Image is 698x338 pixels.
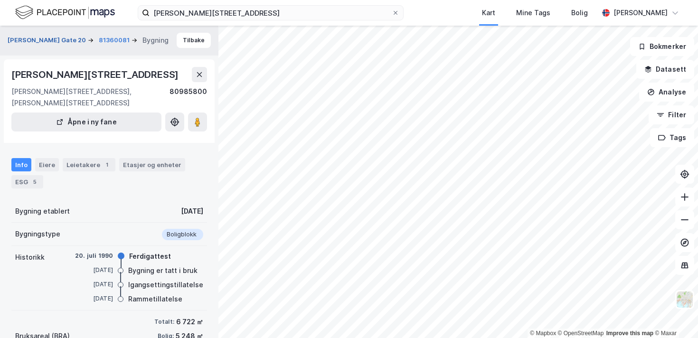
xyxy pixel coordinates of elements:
[75,280,113,289] div: [DATE]
[63,158,115,171] div: Leietakere
[650,128,694,147] button: Tags
[676,291,694,309] img: Z
[35,158,59,171] div: Eiere
[176,316,203,328] div: 6 722 ㎡
[11,158,31,171] div: Info
[154,318,174,326] div: Totalt:
[128,293,182,305] div: Rammetillatelse
[8,36,88,45] button: [PERSON_NAME] Gate 20
[636,60,694,79] button: Datasett
[150,6,392,20] input: Søk på adresse, matrikkel, gårdeiere, leietakere eller personer
[102,160,112,169] div: 1
[177,33,211,48] button: Tilbake
[15,206,70,217] div: Bygning etablert
[11,67,180,82] div: [PERSON_NAME][STREET_ADDRESS]
[516,7,550,19] div: Mine Tags
[651,292,698,338] div: Kontrollprogram for chat
[128,265,198,276] div: Bygning er tatt i bruk
[142,35,169,46] div: Bygning
[15,4,115,21] img: logo.f888ab2527a4732fd821a326f86c7f29.svg
[15,228,60,240] div: Bygningstype
[99,36,132,45] button: 81360081
[571,7,588,19] div: Bolig
[129,251,171,262] div: Ferdigattest
[11,86,170,109] div: [PERSON_NAME][STREET_ADDRESS], [PERSON_NAME][STREET_ADDRESS]
[75,294,113,303] div: [DATE]
[11,113,161,131] button: Åpne i ny fane
[613,7,668,19] div: [PERSON_NAME]
[482,7,495,19] div: Kart
[128,279,203,291] div: Igangsettingstillatelse
[558,330,604,337] a: OpenStreetMap
[170,86,207,109] div: 80985800
[75,252,113,260] div: 20. juli 1990
[181,206,203,217] div: [DATE]
[123,160,181,169] div: Etasjer og enheter
[606,330,653,337] a: Improve this map
[530,330,556,337] a: Mapbox
[75,266,113,274] div: [DATE]
[630,37,694,56] button: Bokmerker
[639,83,694,102] button: Analyse
[30,177,39,187] div: 5
[649,105,694,124] button: Filter
[15,252,45,263] div: Historikk
[651,292,698,338] iframe: Chat Widget
[11,175,43,188] div: ESG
